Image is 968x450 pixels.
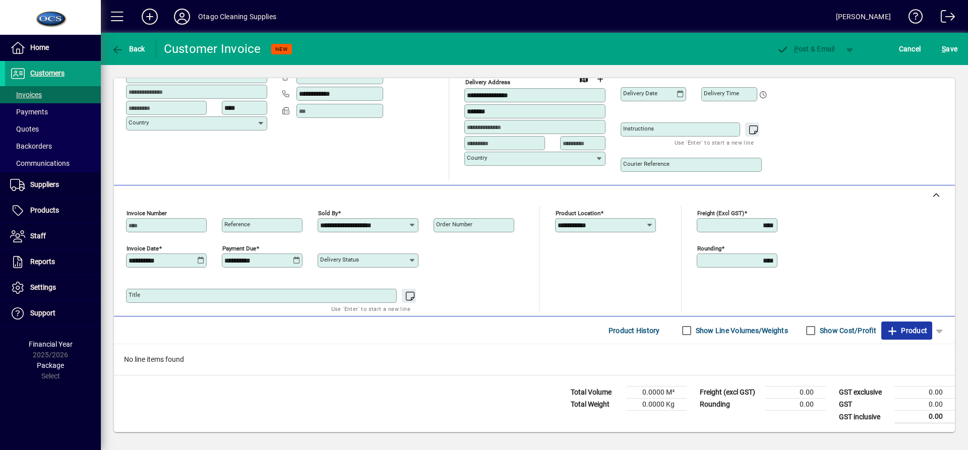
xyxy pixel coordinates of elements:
span: NEW [275,46,288,52]
td: Total Volume [566,387,626,399]
button: Back [109,40,148,58]
td: Freight (excl GST) [695,387,765,399]
a: Products [5,198,101,223]
mat-label: Sold by [318,210,338,217]
label: Show Line Volumes/Weights [694,326,788,336]
span: S [942,45,946,53]
mat-label: Freight (excl GST) [697,210,744,217]
td: 0.00 [894,387,955,399]
app-page-header-button: Back [101,40,156,58]
td: 0.00 [765,399,826,411]
a: Quotes [5,120,101,138]
button: Save [939,40,960,58]
span: Settings [30,283,56,291]
a: Support [5,301,101,326]
span: Home [30,43,49,51]
mat-label: Courier Reference [623,160,670,167]
span: P [794,45,799,53]
a: Backorders [5,138,101,155]
span: Products [30,206,59,214]
mat-label: Payment due [222,245,256,252]
mat-label: Order number [436,221,472,228]
td: GST exclusive [834,387,894,399]
button: Product History [604,322,664,340]
mat-label: Country [129,119,149,126]
div: Customer Invoice [164,41,261,57]
span: ave [942,41,957,57]
td: GST inclusive [834,411,894,423]
mat-label: Instructions [623,125,654,132]
button: Profile [166,8,198,26]
mat-label: Invoice number [127,210,167,217]
mat-label: Delivery time [704,90,739,97]
span: Suppliers [30,180,59,188]
span: Cancel [899,41,921,57]
td: GST [834,399,894,411]
mat-label: Delivery status [320,256,359,263]
td: Rounding [695,399,765,411]
mat-label: Invoice date [127,245,159,252]
button: Add [134,8,166,26]
td: 0.00 [765,387,826,399]
span: Reports [30,258,55,266]
a: Knowledge Base [901,2,923,35]
a: Payments [5,103,101,120]
td: 0.0000 M³ [626,387,687,399]
a: Logout [933,2,955,35]
button: Product [881,322,932,340]
span: Customers [30,69,65,77]
td: 0.00 [894,411,955,423]
span: Payments [10,108,48,116]
span: Support [30,309,55,317]
button: Choose address [592,71,608,87]
button: Cancel [896,40,924,58]
mat-label: Delivery date [623,90,657,97]
mat-label: Product location [556,210,600,217]
span: Package [37,361,64,369]
a: View on map [576,71,592,87]
mat-label: Rounding [697,245,721,252]
a: Communications [5,155,101,172]
td: Total Weight [566,399,626,411]
mat-label: Reference [224,221,250,228]
a: Home [5,35,101,60]
span: Invoices [10,91,42,99]
div: Otago Cleaning Supplies [198,9,276,25]
a: Invoices [5,86,101,103]
mat-label: Country [467,154,487,161]
mat-hint: Use 'Enter' to start a new line [675,137,754,148]
span: Staff [30,232,46,240]
span: Financial Year [29,340,73,348]
a: Reports [5,249,101,275]
span: Backorders [10,142,52,150]
span: Back [111,45,145,53]
span: Communications [10,159,70,167]
div: [PERSON_NAME] [836,9,891,25]
span: Quotes [10,125,39,133]
mat-label: Title [129,291,140,298]
label: Show Cost/Profit [818,326,876,336]
a: Suppliers [5,172,101,198]
div: No line items found [114,344,955,375]
a: Settings [5,275,101,300]
span: Product [886,323,927,339]
a: Staff [5,224,101,249]
td: 0.0000 Kg [626,399,687,411]
span: Product History [609,323,660,339]
span: ost & Email [776,45,835,53]
button: Post & Email [771,40,840,58]
mat-hint: Use 'Enter' to start a new line [331,303,410,314]
td: 0.00 [894,399,955,411]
